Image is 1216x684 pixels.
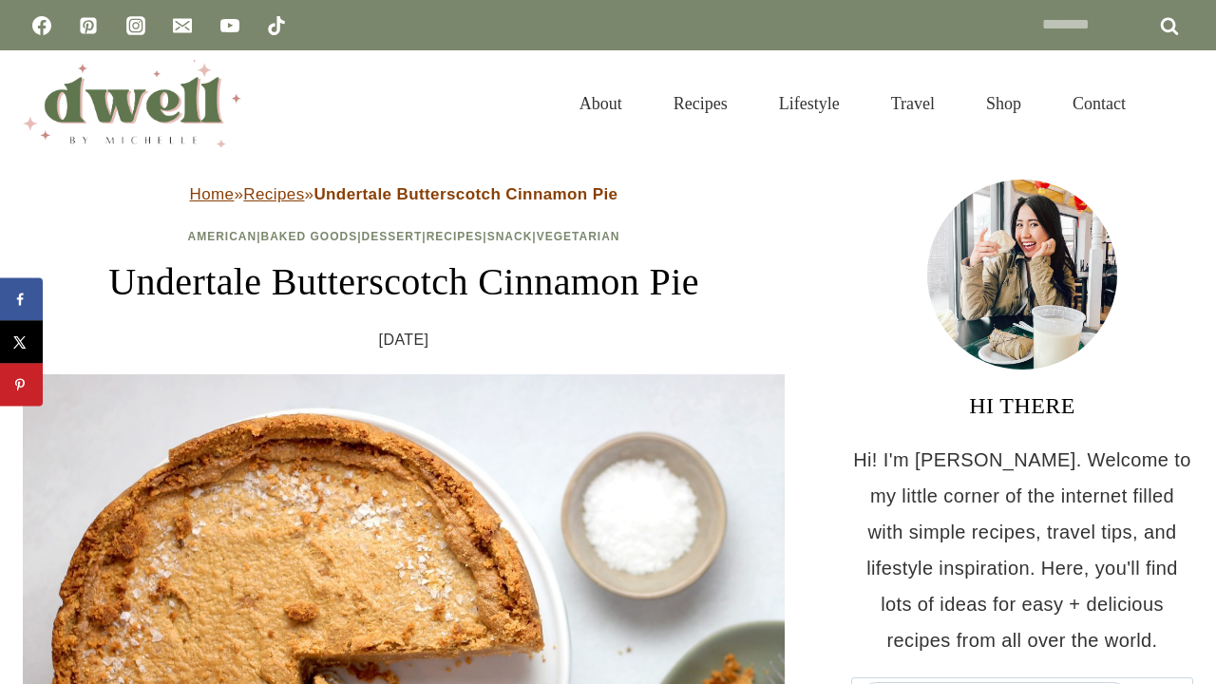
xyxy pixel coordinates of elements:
img: DWELL by michelle [23,60,241,147]
a: Recipes [243,185,304,203]
a: Home [190,185,235,203]
h1: Undertale Butterscotch Cinnamon Pie [23,254,785,311]
a: TikTok [257,7,295,45]
h3: HI THERE [851,389,1193,423]
a: Recipes [427,230,484,243]
a: Vegetarian [537,230,620,243]
a: Travel [865,70,960,137]
a: Email [163,7,201,45]
span: | | | | | [188,230,620,243]
a: YouTube [211,7,249,45]
a: Shop [960,70,1047,137]
time: [DATE] [379,326,429,354]
button: View Search Form [1161,87,1193,120]
a: Facebook [23,7,61,45]
a: Lifestyle [753,70,865,137]
a: Instagram [117,7,155,45]
a: Dessert [362,230,423,243]
a: Baked Goods [261,230,358,243]
p: Hi! I'm [PERSON_NAME]. Welcome to my little corner of the internet filled with simple recipes, tr... [851,442,1193,658]
a: Contact [1047,70,1151,137]
a: Recipes [648,70,753,137]
strong: Undertale Butterscotch Cinnamon Pie [313,185,617,203]
nav: Primary Navigation [554,70,1151,137]
span: » » [190,185,618,203]
a: Pinterest [69,7,107,45]
a: Snack [487,230,533,243]
a: About [554,70,648,137]
a: American [188,230,257,243]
